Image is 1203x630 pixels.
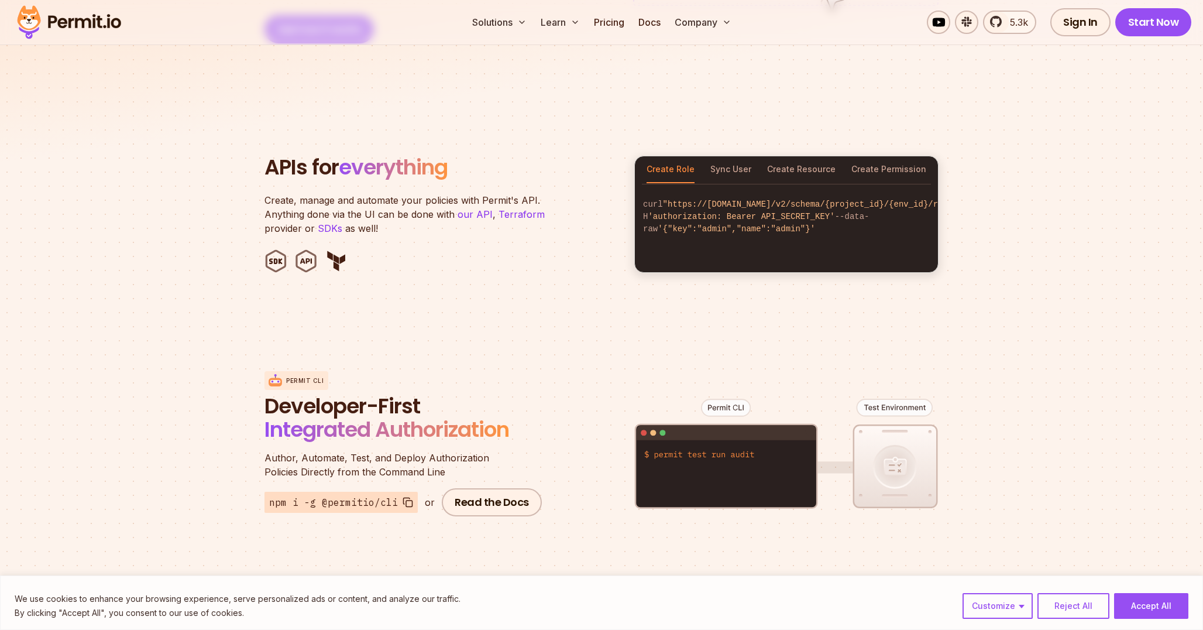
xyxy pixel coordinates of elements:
[1115,8,1192,36] a: Start Now
[663,200,963,209] span: "https://[DOMAIN_NAME]/v2/schema/{project_id}/{env_id}/roles"
[15,606,460,620] p: By clicking "Accept All", you consent to our use of cookies.
[647,156,695,183] button: Create Role
[12,2,126,42] img: Permit logo
[1003,15,1028,29] span: 5.3k
[963,593,1033,619] button: Customize
[658,224,815,234] span: '{"key":"admin","name":"admin"}'
[634,11,665,34] a: Docs
[425,495,435,509] div: or
[264,451,545,465] span: Author, Automate, Test, and Deploy Authorization
[851,156,926,183] button: Create Permission
[339,152,448,182] span: everything
[264,415,509,444] span: Integrated Authorization
[318,222,342,234] a: SDKs
[458,208,493,220] a: our API
[1050,8,1111,36] a: Sign In
[1037,593,1109,619] button: Reject All
[710,156,751,183] button: Sync User
[670,11,736,34] button: Company
[635,189,938,245] code: curl -H --data-raw
[269,495,398,509] span: npm i -g @permitio/cli
[442,488,542,516] a: Read the Docs
[264,193,557,235] p: Create, manage and automate your policies with Permit's API. Anything done via the UI can be done...
[264,395,545,418] span: Developer-First
[767,156,836,183] button: Create Resource
[589,11,629,34] a: Pricing
[264,492,418,513] button: npm i -g @permitio/cli
[264,156,620,179] h2: APIs for
[15,592,460,606] p: We use cookies to enhance your browsing experience, serve personalized ads or content, and analyz...
[648,212,834,221] span: 'authorization: Bearer API_SECRET_KEY'
[264,451,545,479] p: Policies Directly from the Command Line
[499,208,545,220] a: Terraform
[468,11,531,34] button: Solutions
[286,376,324,385] p: Permit CLI
[1114,593,1188,619] button: Accept All
[536,11,585,34] button: Learn
[983,11,1036,34] a: 5.3k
